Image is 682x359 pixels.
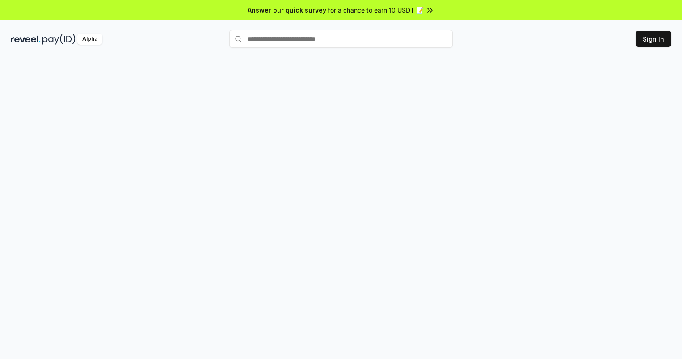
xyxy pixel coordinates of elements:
img: reveel_dark [11,34,41,45]
span: Answer our quick survey [248,5,326,15]
div: Alpha [77,34,102,45]
img: pay_id [42,34,76,45]
button: Sign In [636,31,671,47]
span: for a chance to earn 10 USDT 📝 [328,5,424,15]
